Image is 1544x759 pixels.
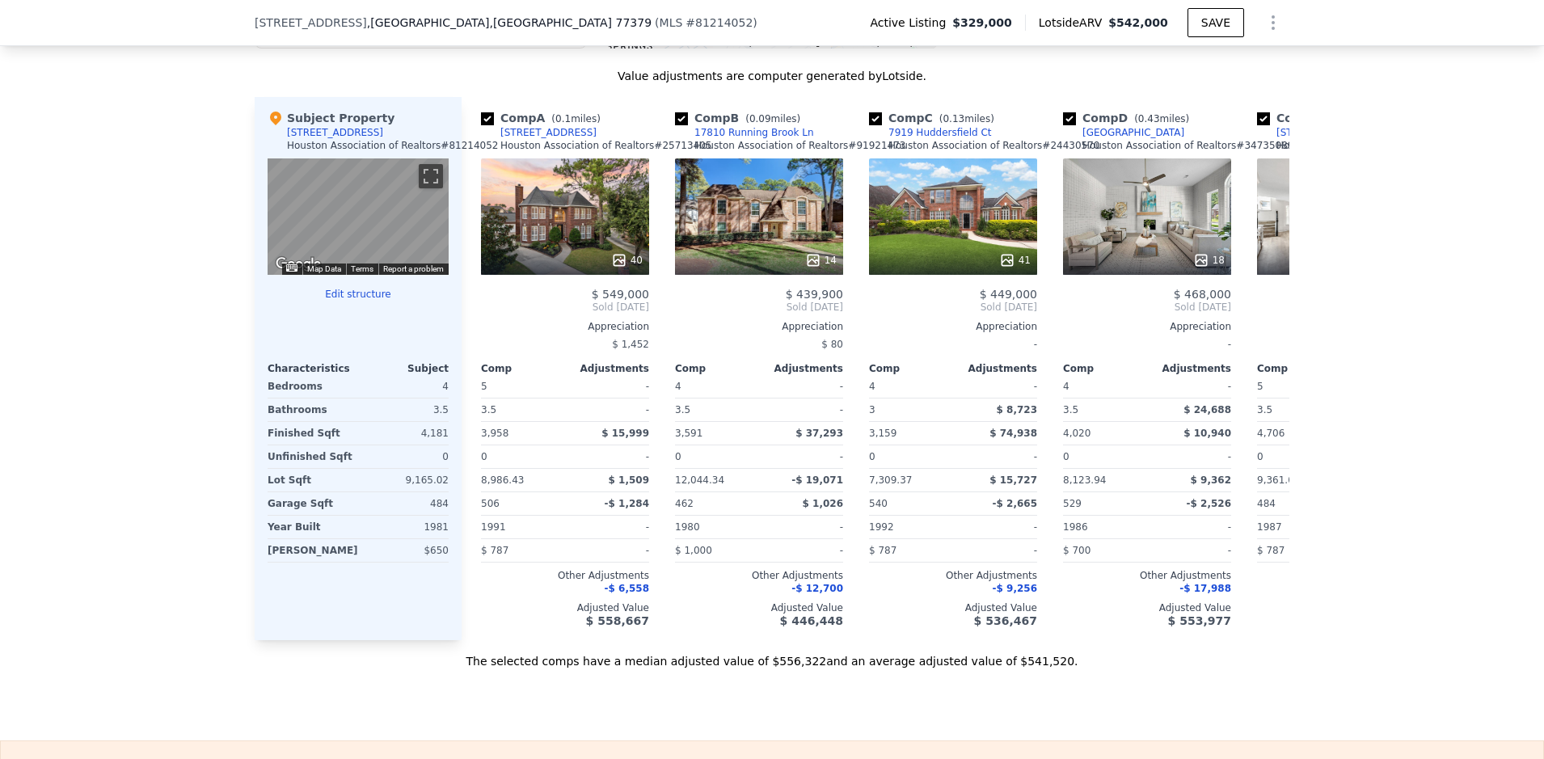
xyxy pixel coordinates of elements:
a: [GEOGRAPHIC_DATA] [1063,126,1184,139]
span: $ 536,467 [974,614,1037,627]
span: MLS [660,16,683,29]
span: -$ 2,526 [1187,498,1231,509]
span: 3,591 [675,428,702,439]
a: Report a problem [383,264,444,273]
span: Sold [DATE] [869,301,1037,314]
span: 0 [481,451,487,462]
div: 3.5 [481,398,562,421]
div: - [568,375,649,398]
div: [STREET_ADDRESS] [500,126,597,139]
div: Houston Association of Realtors # 25713405 [500,139,711,152]
span: $ 553,977 [1168,614,1231,627]
div: - [869,333,1037,356]
span: $ 446,448 [780,614,843,627]
span: [STREET_ADDRESS] [255,15,367,31]
div: Lot Sqft [268,469,355,491]
div: Appreciation [869,320,1037,333]
div: 3.5 [675,398,756,421]
span: Sold [DATE] [675,301,843,314]
div: Comp [481,362,565,375]
a: 7919 Huddersfield Ct [869,126,992,139]
span: 3,159 [869,428,896,439]
span: $ 787 [869,545,896,556]
span: $542,000 [1108,16,1168,29]
div: [GEOGRAPHIC_DATA] [1082,126,1184,139]
span: $ 1,026 [803,498,843,509]
span: ( miles) [545,113,606,124]
span: 484 [1257,498,1276,509]
div: Adjustments [565,362,649,375]
span: Sold [DATE] [481,301,649,314]
div: - [1150,375,1231,398]
span: -$ 2,665 [993,498,1037,509]
div: 1992 [869,516,950,538]
div: 3.5 [1257,398,1338,421]
div: Comp B [675,110,807,126]
span: 12,044.34 [675,474,724,486]
div: - [1063,333,1231,356]
span: $ 787 [1257,545,1285,556]
div: 14 [805,252,837,268]
span: 462 [675,498,694,509]
span: 0.13 [943,113,964,124]
span: -$ 1,284 [605,498,649,509]
span: $ 15,727 [989,474,1037,486]
div: 18 [1193,252,1225,268]
button: Toggle fullscreen view [419,164,443,188]
div: Houston Association of Realtors # 91921473 [694,139,905,152]
div: - [1150,445,1231,468]
span: 5 [481,381,487,392]
span: ( miles) [933,113,1001,124]
div: Adjustments [953,362,1037,375]
span: -$ 6,558 [605,583,649,594]
div: Adjusted Value [675,601,843,614]
div: Houston Association of Realtors # 24430570 [888,139,1099,152]
span: 8,986.43 [481,474,524,486]
span: Lotside ARV [1039,15,1108,31]
span: 0 [675,451,681,462]
button: Keyboard shortcuts [286,264,297,272]
span: $ 80 [821,339,843,350]
span: ( miles) [1128,113,1196,124]
span: 0.1 [555,113,571,124]
div: - [762,539,843,562]
div: 0 [361,445,449,468]
div: Appreciation [675,320,843,333]
div: - [1257,333,1425,356]
div: 4 [361,375,449,398]
div: Map [268,158,449,275]
div: - [956,445,1037,468]
span: $ 1,452 [612,339,649,350]
div: 41 [999,252,1031,268]
div: Comp [675,362,759,375]
span: 8,123.94 [1063,474,1106,486]
div: Other Adjustments [1257,569,1425,582]
div: Appreciation [1257,320,1425,333]
div: - [568,398,649,421]
div: - [956,539,1037,562]
span: # 81214052 [686,16,753,29]
div: Subject Property [268,110,394,126]
span: $ 787 [481,545,508,556]
div: - [762,516,843,538]
button: Show Options [1257,6,1289,39]
span: $ 468,000 [1174,288,1231,301]
div: 1986 [1063,516,1144,538]
div: - [762,375,843,398]
span: $ 439,900 [786,288,843,301]
span: 0 [1257,451,1263,462]
span: 0 [1063,451,1069,462]
span: , [GEOGRAPHIC_DATA] [367,15,652,31]
div: Garage Sqft [268,492,355,515]
div: Finished Sqft [268,422,355,445]
span: -$ 12,700 [791,583,843,594]
div: - [568,539,649,562]
span: 9,361.04 [1257,474,1300,486]
div: 9,165.02 [361,469,449,491]
div: - [1150,516,1231,538]
span: ( miles) [739,113,807,124]
div: Subject [358,362,449,375]
div: Houston Association of Realtors # 40169803 [1276,139,1487,152]
div: 7919 Huddersfield Ct [888,126,992,139]
div: Comp [1257,362,1341,375]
